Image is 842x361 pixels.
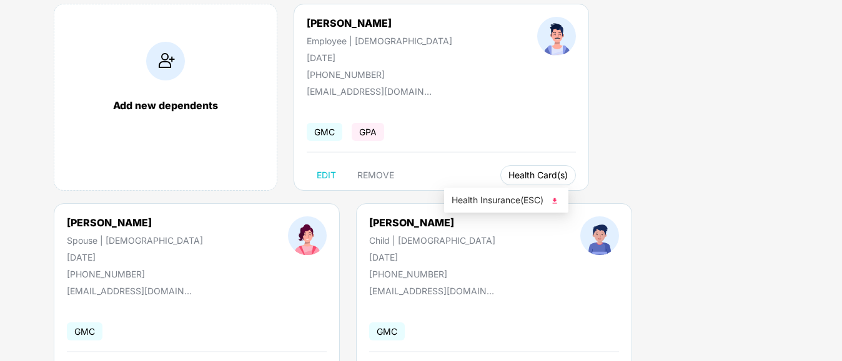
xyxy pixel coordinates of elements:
span: Health Insurance(ESC) [452,193,561,207]
div: [PHONE_NUMBER] [67,269,203,279]
div: [PERSON_NAME] [307,17,452,29]
button: REMOVE [347,165,404,185]
div: [PERSON_NAME] [67,216,203,229]
span: GMC [307,123,342,141]
img: profileImage [537,17,576,55]
img: profileImage [288,216,327,255]
div: [DATE] [369,252,495,262]
div: [PERSON_NAME] [369,216,495,229]
span: Health Card(s) [508,172,568,178]
div: [EMAIL_ADDRESS][DOMAIN_NAME] [369,286,494,296]
div: Spouse | [DEMOGRAPHIC_DATA] [67,235,203,246]
img: addIcon [146,42,185,80]
div: [PHONE_NUMBER] [307,69,452,80]
img: profileImage [580,216,619,255]
div: [EMAIL_ADDRESS][DOMAIN_NAME] [307,86,432,97]
div: Employee | [DEMOGRAPHIC_DATA] [307,36,452,46]
div: [DATE] [67,252,203,262]
div: Add new dependents [67,99,264,112]
div: [EMAIL_ADDRESS][DOMAIN_NAME] [67,286,192,296]
button: Health Card(s) [500,165,576,185]
span: GMC [67,322,102,340]
span: GMC [369,322,405,340]
div: [PHONE_NUMBER] [369,269,495,279]
span: EDIT [317,170,336,180]
span: REMOVE [357,170,394,180]
div: [DATE] [307,52,452,63]
div: Child | [DEMOGRAPHIC_DATA] [369,235,495,246]
img: svg+xml;base64,PHN2ZyB4bWxucz0iaHR0cDovL3d3dy53My5vcmcvMjAwMC9zdmciIHhtbG5zOnhsaW5rPSJodHRwOi8vd3... [548,195,561,207]
button: EDIT [307,165,346,185]
span: GPA [352,123,384,141]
